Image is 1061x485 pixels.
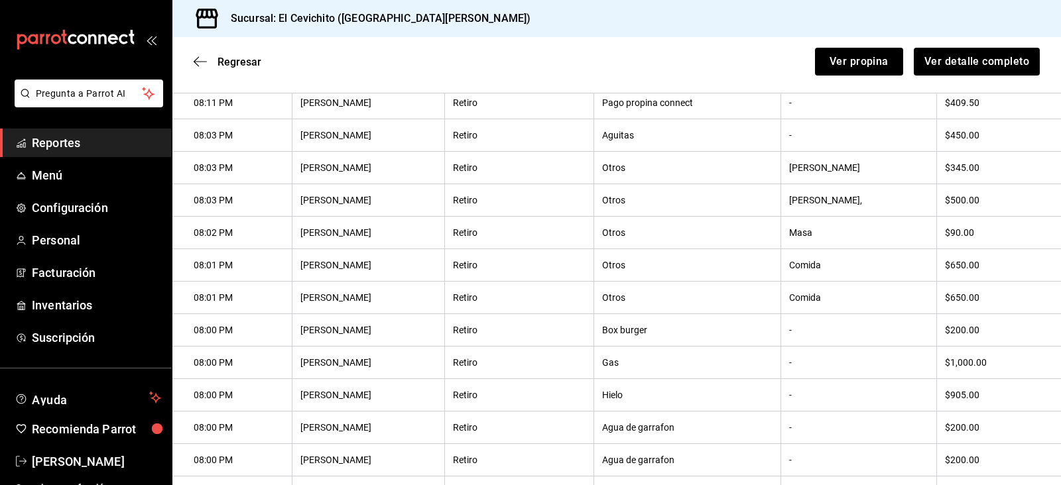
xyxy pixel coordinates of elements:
[780,411,936,444] th: -
[444,217,593,249] th: Retiro
[292,119,444,152] th: [PERSON_NAME]
[172,347,292,379] th: 08:00 PM
[172,379,292,411] th: 08:00 PM
[32,453,161,470] span: [PERSON_NAME]
[172,217,292,249] th: 08:02 PM
[780,347,936,379] th: -
[780,217,936,249] th: Masa
[32,231,161,249] span: Personal
[593,379,780,411] th: Hielo
[444,347,593,379] th: Retiro
[780,379,936,411] th: -
[292,184,444,217] th: [PERSON_NAME]
[593,184,780,217] th: Otros
[593,347,780,379] th: Gas
[32,199,161,217] span: Configuración
[32,329,161,347] span: Suscripción
[172,411,292,444] th: 08:00 PM
[780,87,936,119] th: -
[15,80,163,107] button: Pregunta a Parrot AI
[32,166,161,184] span: Menú
[444,249,593,282] th: Retiro
[593,314,780,347] th: Box burger
[292,87,444,119] th: [PERSON_NAME]
[172,87,292,119] th: 08:11 PM
[444,184,593,217] th: Retiro
[444,444,593,476] th: Retiro
[593,87,780,119] th: Pago propina connect
[292,411,444,444] th: [PERSON_NAME]
[593,119,780,152] th: Aguitas
[32,390,144,405] span: Ayuda
[292,217,444,249] th: [PERSON_NAME]
[172,314,292,347] th: 08:00 PM
[780,184,936,217] th: [PERSON_NAME],
[292,347,444,379] th: [PERSON_NAME]
[36,87,143,101] span: Pregunta a Parrot AI
[194,56,261,68] button: Regresar
[292,314,444,347] th: [PERSON_NAME]
[444,282,593,314] th: Retiro
[172,282,292,314] th: 08:01 PM
[444,152,593,184] th: Retiro
[172,184,292,217] th: 08:03 PM
[32,296,161,314] span: Inventarios
[220,11,530,27] h3: Sucursal: El Cevichito ([GEOGRAPHIC_DATA][PERSON_NAME])
[444,119,593,152] th: Retiro
[593,217,780,249] th: Otros
[937,152,1061,184] th: $345.00
[937,282,1061,314] th: $650.00
[172,152,292,184] th: 08:03 PM
[937,411,1061,444] th: $200.00
[444,87,593,119] th: Retiro
[32,420,161,438] span: Recomienda Parrot
[593,282,780,314] th: Otros
[146,34,156,45] button: open_drawer_menu
[780,152,936,184] th: [PERSON_NAME]
[292,152,444,184] th: [PERSON_NAME]
[292,444,444,476] th: [PERSON_NAME]
[780,282,936,314] th: Comida
[593,152,780,184] th: Otros
[444,379,593,411] th: Retiro
[780,119,936,152] th: -
[593,411,780,444] th: Agua de garrafon
[937,444,1061,476] th: $200.00
[292,249,444,282] th: [PERSON_NAME]
[292,282,444,314] th: [PERSON_NAME]
[32,134,161,152] span: Reportes
[218,56,261,68] span: Regresar
[914,48,1040,76] button: Ver detalle completo
[937,347,1061,379] th: $1,000.00
[780,249,936,282] th: Comida
[815,48,903,76] button: Ver propina
[172,119,292,152] th: 08:03 PM
[593,444,780,476] th: Agua de garrafon
[937,87,1061,119] th: $409.50
[593,249,780,282] th: Otros
[780,444,936,476] th: -
[9,96,163,110] a: Pregunta a Parrot AI
[172,249,292,282] th: 08:01 PM
[444,314,593,347] th: Retiro
[780,314,936,347] th: -
[937,249,1061,282] th: $650.00
[172,444,292,476] th: 08:00 PM
[937,314,1061,347] th: $200.00
[444,411,593,444] th: Retiro
[937,379,1061,411] th: $905.00
[937,184,1061,217] th: $500.00
[937,217,1061,249] th: $90.00
[937,119,1061,152] th: $450.00
[32,264,161,282] span: Facturación
[292,379,444,411] th: [PERSON_NAME]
